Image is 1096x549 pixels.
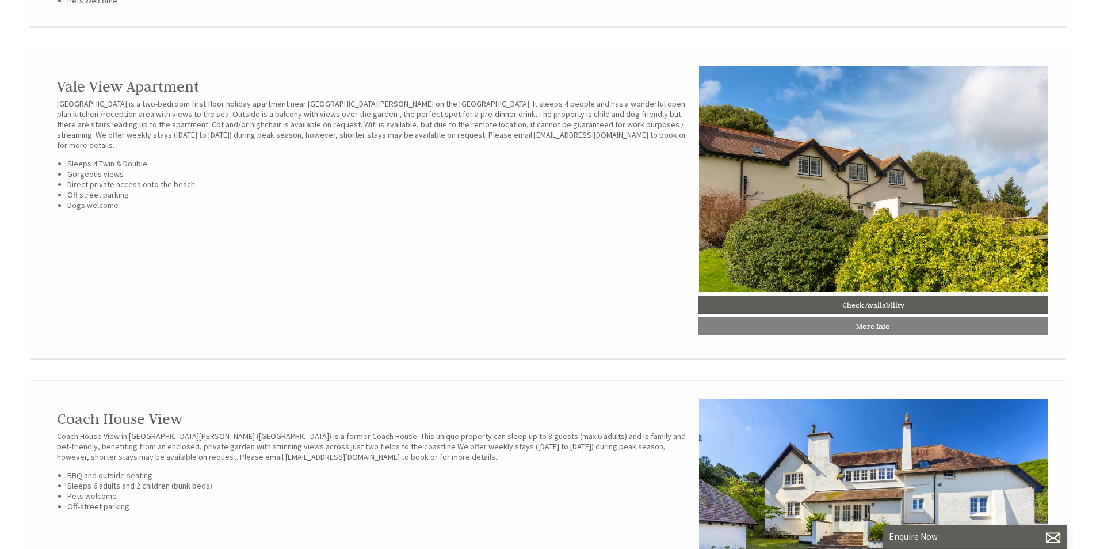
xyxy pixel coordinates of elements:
[67,169,689,179] li: Gorgeous views
[698,296,1048,314] a: Check Availability
[57,431,689,462] p: Coach House View in [GEOGRAPHIC_DATA][PERSON_NAME] ([GEOGRAPHIC_DATA]) is a former Coach House. T...
[67,179,689,190] li: Direct private access onto the beach
[67,491,689,501] li: Pets welcome
[67,190,689,200] li: Off street parking
[67,200,689,210] li: Dogs welcome
[67,480,689,491] li: Sleeps 6 adults and 2 children (bunk beds)
[698,317,1048,335] a: More Info
[889,531,1061,542] p: Enquire Now
[67,158,689,169] li: Sleeps 4 Twin & Double
[57,410,182,428] a: Coach House View
[698,66,1049,293] img: Porlock-Vale-Interiors-Photography-Becky-Joiner-2015.original.jpg
[67,470,689,480] li: BBQ and outside seating
[57,77,199,96] a: Vale View Apartment
[67,501,689,512] li: Off-street parking
[57,99,689,150] p: [GEOGRAPHIC_DATA] is a two-bedroom first floor holiday apartment near [GEOGRAPHIC_DATA][PERSON_NA...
